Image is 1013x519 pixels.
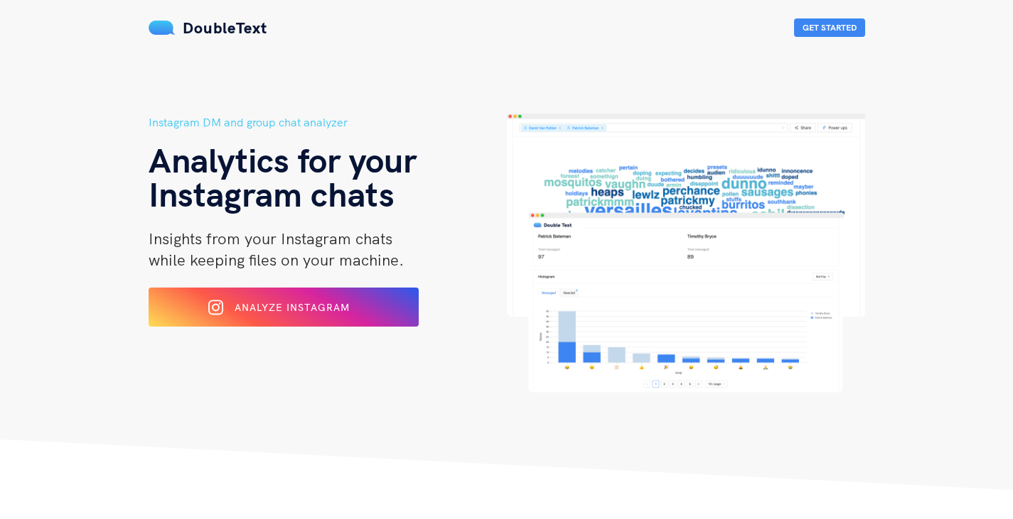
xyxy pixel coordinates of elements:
a: DoubleText [149,18,267,38]
span: Analytics for your [149,138,417,181]
button: Analyze Instagram [149,288,419,327]
span: Insights from your Instagram chats [149,229,392,248]
span: Analyze Instagram [235,301,350,314]
a: Analyze Instagram [149,306,419,319]
span: DoubleText [183,18,267,38]
span: while keeping files on your machine. [149,250,404,270]
h5: Instagram DM and group chat analyzer [149,114,507,131]
span: Instagram chats [149,173,395,215]
img: mS3x8y1f88AAAAABJRU5ErkJggg== [149,21,176,35]
img: hero [507,114,865,393]
button: Get Started [794,18,865,37]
